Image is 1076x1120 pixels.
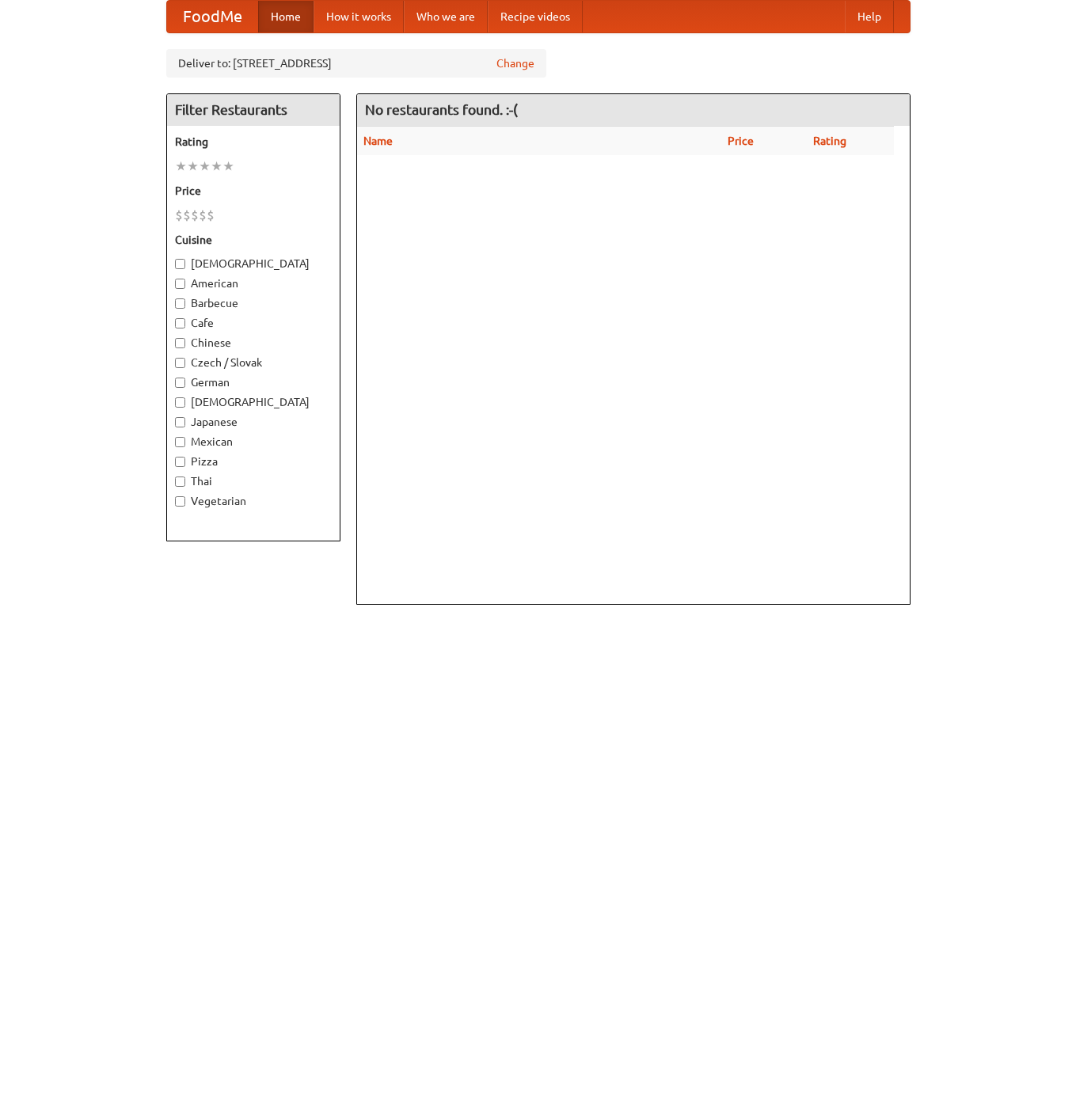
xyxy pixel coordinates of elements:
[175,394,332,410] label: [DEMOGRAPHIC_DATA]
[175,476,185,487] input: Thai
[175,457,185,467] input: Pizza
[404,1,488,32] a: Who we are
[175,374,332,390] label: German
[813,135,846,147] a: Rating
[167,1,258,32] a: FoodMe
[175,473,332,489] label: Thai
[175,295,332,311] label: Barbecue
[175,279,185,289] input: American
[207,207,215,224] li: $
[222,158,234,175] li: ★
[175,378,185,388] input: German
[175,358,185,368] input: Czech / Slovak
[187,158,199,175] li: ★
[363,135,393,147] a: Name
[175,134,332,150] h5: Rating
[175,318,185,328] input: Cafe
[175,207,183,224] li: $
[175,315,332,331] label: Cafe
[175,417,185,427] input: Japanese
[314,1,404,32] a: How it works
[167,94,340,126] h4: Filter Restaurants
[496,55,534,71] a: Change
[175,338,185,348] input: Chinese
[199,207,207,224] li: $
[488,1,583,32] a: Recipe videos
[166,49,546,78] div: Deliver to: [STREET_ADDRESS]
[175,158,187,175] li: ★
[175,256,332,271] label: [DEMOGRAPHIC_DATA]
[175,496,185,507] input: Vegetarian
[175,275,332,291] label: American
[175,454,332,469] label: Pizza
[258,1,314,32] a: Home
[728,135,754,147] a: Price
[199,158,211,175] li: ★
[175,414,332,430] label: Japanese
[175,437,185,447] input: Mexican
[175,397,185,408] input: [DEMOGRAPHIC_DATA]
[175,183,332,199] h5: Price
[175,232,332,248] h5: Cuisine
[183,207,191,224] li: $
[211,158,222,175] li: ★
[175,493,332,509] label: Vegetarian
[175,434,332,450] label: Mexican
[175,259,185,269] input: [DEMOGRAPHIC_DATA]
[191,207,199,224] li: $
[175,355,332,370] label: Czech / Slovak
[175,298,185,309] input: Barbecue
[365,102,518,117] ng-pluralize: No restaurants found. :-(
[175,335,332,351] label: Chinese
[845,1,894,32] a: Help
